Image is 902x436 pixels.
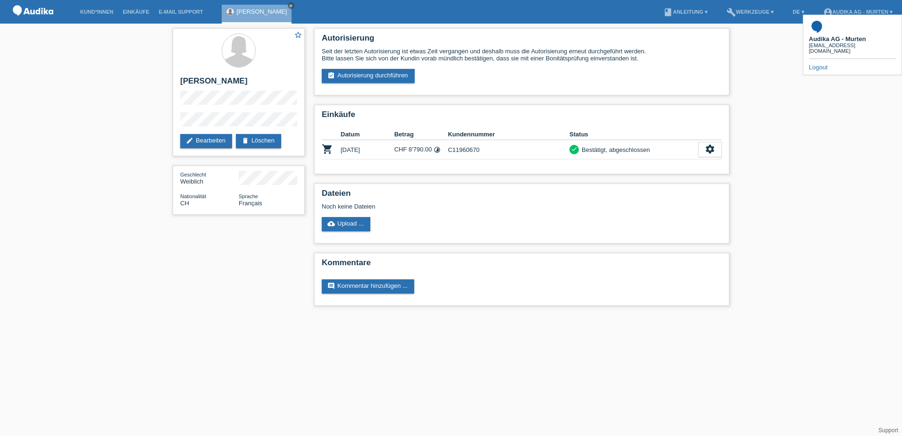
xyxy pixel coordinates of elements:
a: cloud_uploadUpload ... [322,217,370,231]
a: Kund*innen [75,9,118,15]
a: DE ▾ [788,9,809,15]
div: Seit der letzten Autorisierung ist etwas Zeit vergangen und deshalb muss die Autorisierung erneut... [322,48,722,62]
a: account_circleAudika AG - Murten ▾ [818,9,897,15]
i: check [571,146,577,152]
span: Sprache [239,193,258,199]
b: Audika AG - Murten [809,35,866,42]
td: [DATE] [341,140,394,159]
a: assignment_turned_inAutorisierung durchführen [322,69,415,83]
a: bookAnleitung ▾ [659,9,712,15]
i: delete [242,137,249,144]
span: Français [239,200,262,207]
img: 17955_square.png [809,19,824,34]
a: E-Mail Support [154,9,208,15]
a: star_border [294,31,302,41]
i: edit [186,137,193,144]
th: Betrag [394,129,448,140]
div: Bestätigt, abgeschlossen [579,145,650,155]
a: close [288,2,294,9]
a: Support [878,427,898,434]
a: Logout [809,64,828,71]
i: comment [327,282,335,290]
span: Schweiz [180,200,189,207]
i: POSP00026642 [322,143,333,155]
th: Datum [341,129,394,140]
h2: Dateien [322,189,722,203]
h2: Einkäufe [322,110,722,124]
a: POS — MF Group [9,18,57,25]
td: CHF 8'790.00 [394,140,448,159]
a: commentKommentar hinzufügen ... [322,279,414,293]
i: star_border [294,31,302,39]
i: assignment_turned_in [327,72,335,79]
h2: [PERSON_NAME] [180,76,297,91]
h2: Autorisierung [322,34,722,48]
i: book [663,8,673,17]
span: Geschlecht [180,172,206,177]
i: account_circle [823,8,833,17]
i: build [727,8,736,17]
div: Weiblich [180,171,239,185]
a: [PERSON_NAME] [236,8,287,15]
a: deleteLöschen [236,134,281,148]
h2: Kommentare [322,258,722,272]
th: Kundennummer [448,129,569,140]
th: Status [569,129,698,140]
a: editBearbeiten [180,134,232,148]
div: Noch keine Dateien [322,203,610,210]
i: Fixe Raten (24 Raten) [434,146,441,153]
span: Nationalität [180,193,206,199]
i: cloud_upload [327,220,335,227]
div: [EMAIL_ADDRESS][DOMAIN_NAME] [809,42,896,54]
i: close [289,3,293,8]
a: buildWerkzeuge ▾ [722,9,779,15]
a: Einkäufe [118,9,154,15]
td: C11960670 [448,140,569,159]
i: settings [705,144,715,154]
